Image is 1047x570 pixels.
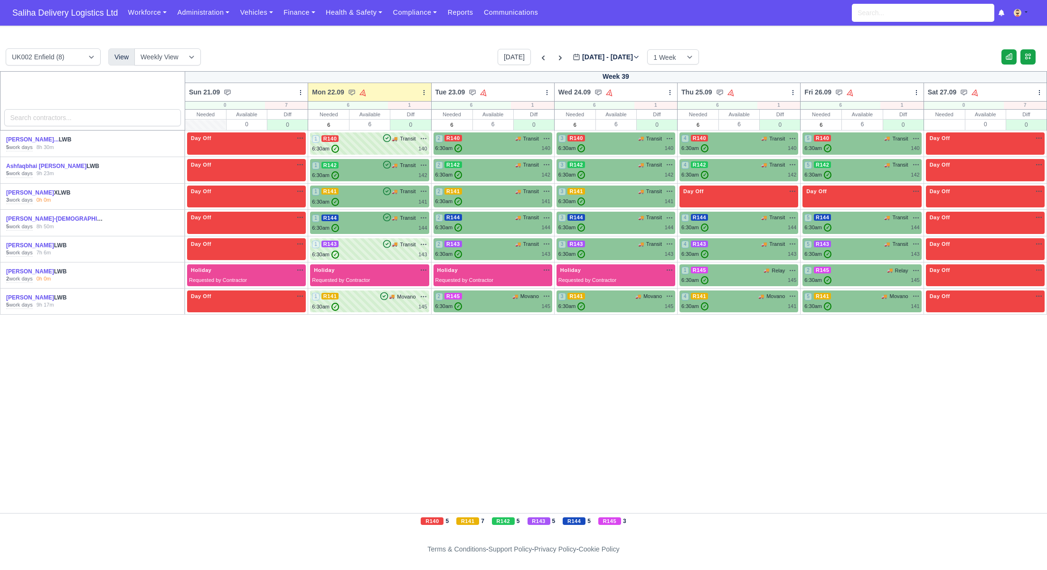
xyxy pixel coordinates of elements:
[308,102,388,109] div: 6
[555,102,634,109] div: 6
[558,224,585,232] div: 6:30am
[804,241,812,248] span: 5
[427,545,486,553] a: Terms & Conditions
[6,224,9,229] strong: 5
[265,102,308,109] div: 7
[567,214,585,221] span: R144
[321,241,339,247] span: R143
[418,198,427,206] div: 141
[400,214,415,222] span: Transit
[6,189,105,197] div: XLWB
[577,171,585,179] span: ✓
[189,135,213,141] span: Day Off
[814,135,831,141] span: R140
[804,214,812,222] span: 5
[6,249,33,257] div: work days
[8,4,123,22] a: Saliha Delivery Logistics Ltd
[390,110,431,119] div: Diff
[911,144,919,152] div: 140
[788,144,796,152] div: 140
[665,250,673,258] div: 143
[392,135,397,142] span: 🚚
[172,3,235,22] a: Administration
[435,161,443,169] span: 2
[558,214,566,222] span: 3
[454,144,462,152] span: ✓
[6,268,54,275] a: [PERSON_NAME]
[515,161,521,168] span: 🚚
[6,136,105,144] div: LWB
[435,188,443,196] span: 2
[911,224,919,232] div: 144
[788,171,796,179] div: 142
[892,214,908,222] span: Transit
[400,161,415,169] span: Transit
[6,250,9,255] strong: 5
[523,161,539,169] span: Transit
[638,135,644,142] span: 🚚
[442,3,478,22] a: Reports
[534,545,576,553] a: Privacy Policy
[321,215,339,221] span: R144
[701,171,708,179] span: ✓
[928,161,952,168] span: Day Off
[965,119,1006,129] div: 0
[189,87,220,97] span: Sun 21.09
[804,250,831,258] div: 6:30am
[558,188,566,196] span: 3
[646,187,662,196] span: Transit
[312,224,339,232] div: 6:30am
[760,119,800,130] div: 0
[681,87,712,97] span: Thu 25.09
[473,110,513,119] div: Available
[567,161,585,168] span: R142
[321,162,339,168] span: R142
[761,241,767,248] span: 🚚
[757,102,800,109] div: 1
[567,135,585,141] span: R140
[596,110,636,119] div: Available
[6,197,9,203] strong: 3
[638,241,644,248] span: 🚚
[312,215,320,222] span: 1
[924,110,965,119] div: Needed
[895,267,908,275] span: Relay
[388,102,431,109] div: 1
[681,171,708,179] div: 6:30am
[392,215,397,222] span: 🚚
[880,102,923,109] div: 1
[892,240,908,248] span: Transit
[801,110,841,119] div: Needed
[37,196,51,204] div: 0h 0m
[392,162,397,169] span: 🚚
[6,268,105,276] div: LWB
[801,102,880,109] div: 6
[638,188,644,195] span: 🚚
[520,292,539,300] span: Movano
[435,214,443,222] span: 2
[6,170,33,178] div: work days
[444,214,462,221] span: R144
[804,161,812,169] span: 5
[665,224,673,232] div: 144
[804,135,812,142] span: 5
[37,223,54,231] div: 8h 50m
[418,145,427,153] div: 140
[312,251,339,259] div: 6:30am
[701,144,708,152] span: ✓
[577,197,585,206] span: ✓
[928,188,952,195] span: Day Off
[6,242,54,249] a: [PERSON_NAME]
[681,267,689,274] span: 1
[892,161,908,169] span: Transit
[760,110,800,119] div: Diff
[678,102,757,109] div: 6
[911,250,919,258] div: 143
[691,267,708,273] span: R145
[691,135,708,141] span: R140
[541,224,550,232] div: 144
[444,161,462,168] span: R142
[691,241,708,247] span: R143
[558,197,585,206] div: 6:30am
[887,267,893,274] span: 🚚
